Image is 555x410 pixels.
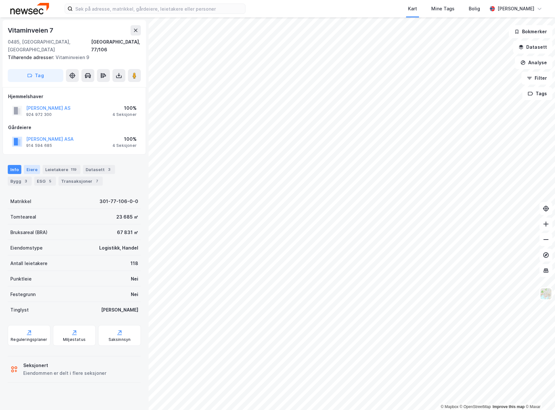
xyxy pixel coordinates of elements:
div: 118 [131,260,138,267]
div: 0485, [GEOGRAPHIC_DATA], [GEOGRAPHIC_DATA] [8,38,91,54]
div: 3 [106,166,112,173]
div: 100% [112,104,137,112]
button: Datasett [513,41,552,54]
div: 7 [94,178,100,184]
div: Festegrunn [10,291,36,298]
div: 914 594 685 [26,143,52,148]
div: Bolig [469,5,480,13]
button: Bokmerker [509,25,552,38]
div: Kontrollprogram for chat [523,379,555,410]
div: [PERSON_NAME] [101,306,138,314]
div: [GEOGRAPHIC_DATA], 77/106 [91,38,141,54]
div: 119 [69,166,78,173]
div: Kart [408,5,417,13]
img: Z [540,288,552,300]
span: Tilhørende adresser: [8,55,56,60]
input: Søk på adresse, matrikkel, gårdeiere, leietakere eller personer [73,4,245,14]
div: Eiere [24,165,40,174]
div: [PERSON_NAME] [497,5,534,13]
a: OpenStreetMap [460,405,491,409]
div: Leietakere [43,165,80,174]
img: newsec-logo.f6e21ccffca1b3a03d2d.png [10,3,49,14]
div: Bruksareal (BRA) [10,229,47,236]
div: Datasett [83,165,115,174]
a: Improve this map [493,405,525,409]
div: Logistikk, Handel [99,244,138,252]
div: 924 972 300 [26,112,52,117]
div: Vitaminveien 7 [8,25,55,36]
div: ESG [34,177,56,186]
div: Nei [131,275,138,283]
div: Nei [131,291,138,298]
div: Saksinnsyn [109,337,131,342]
div: Tomteareal [10,213,36,221]
div: Seksjonert [23,362,106,369]
div: Antall leietakere [10,260,47,267]
div: 301-77-106-0-0 [99,198,138,205]
iframe: Chat Widget [523,379,555,410]
div: Transaksjoner [58,177,103,186]
div: Matrikkel [10,198,31,205]
button: Analyse [515,56,552,69]
div: 23 685 ㎡ [116,213,138,221]
div: Tinglyst [10,306,29,314]
div: 67 831 ㎡ [117,229,138,236]
button: Tags [522,87,552,100]
div: Eiendommen er delt i flere seksjoner [23,369,106,377]
div: 3 [23,178,29,184]
div: 4 Seksjoner [112,143,137,148]
div: Bygg [8,177,32,186]
button: Filter [521,72,552,85]
div: 4 Seksjoner [112,112,137,117]
div: 5 [47,178,53,184]
a: Mapbox [441,405,458,409]
div: Punktleie [10,275,32,283]
div: Miljøstatus [63,337,86,342]
div: Reguleringsplaner [11,337,47,342]
div: Hjemmelshaver [8,93,141,100]
button: Tag [8,69,63,82]
div: Info [8,165,21,174]
div: Eiendomstype [10,244,43,252]
div: 100% [112,135,137,143]
div: Mine Tags [431,5,455,13]
div: Vitaminveien 9 [8,54,136,61]
div: Gårdeiere [8,124,141,131]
